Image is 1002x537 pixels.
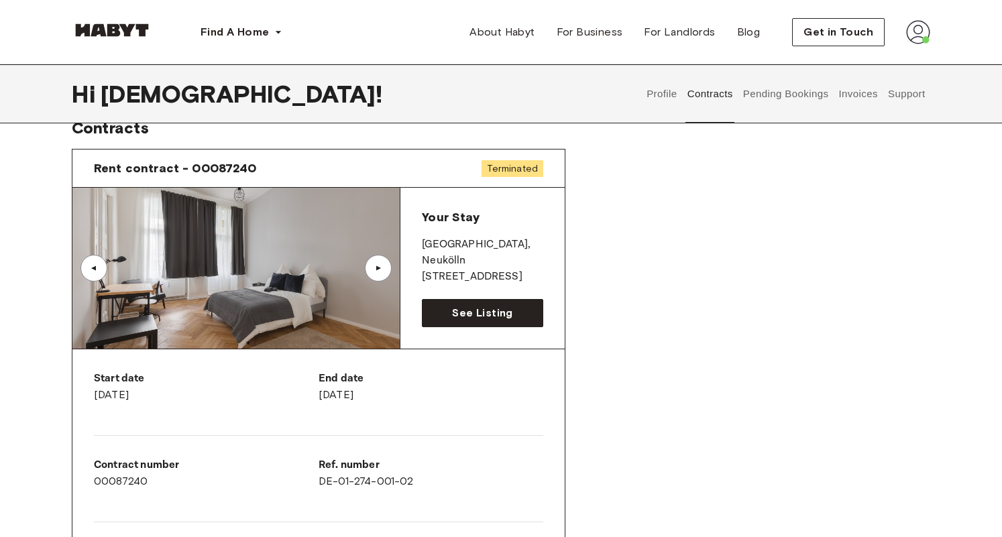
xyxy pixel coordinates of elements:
span: For Business [557,24,623,40]
button: Invoices [837,64,879,123]
button: Contracts [685,64,734,123]
p: [STREET_ADDRESS] [422,269,543,285]
div: 00087240 [94,457,319,489]
div: ▲ [372,264,385,272]
span: About Habyt [469,24,535,40]
div: DE-01-274-001-02 [319,457,543,489]
div: user profile tabs [642,64,930,123]
img: Image of the room [72,188,400,349]
span: Hi [72,80,101,108]
a: Blog [726,19,771,46]
span: Contracts [72,118,149,137]
button: Find A Home [190,19,293,46]
button: Pending Bookings [741,64,830,123]
div: ▲ [87,264,101,272]
span: [DEMOGRAPHIC_DATA] ! [101,80,382,108]
a: See Listing [422,299,543,327]
p: End date [319,371,543,387]
span: Your Stay [422,210,479,225]
span: Terminated [482,160,543,177]
p: Contract number [94,457,319,473]
span: Get in Touch [803,24,873,40]
button: Get in Touch [792,18,885,46]
button: Support [886,64,927,123]
img: avatar [906,20,930,44]
a: For Landlords [633,19,726,46]
span: For Landlords [644,24,715,40]
a: About Habyt [459,19,545,46]
a: For Business [546,19,634,46]
span: Rent contract - 00087240 [94,160,257,176]
span: Blog [737,24,761,40]
div: [DATE] [94,371,319,403]
span: See Listing [452,305,512,321]
p: Start date [94,371,319,387]
button: Profile [645,64,679,123]
span: Find A Home [201,24,269,40]
p: Ref. number [319,457,543,473]
img: Habyt [72,23,152,37]
p: [GEOGRAPHIC_DATA] , Neukölln [422,237,543,269]
div: [DATE] [319,371,543,403]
